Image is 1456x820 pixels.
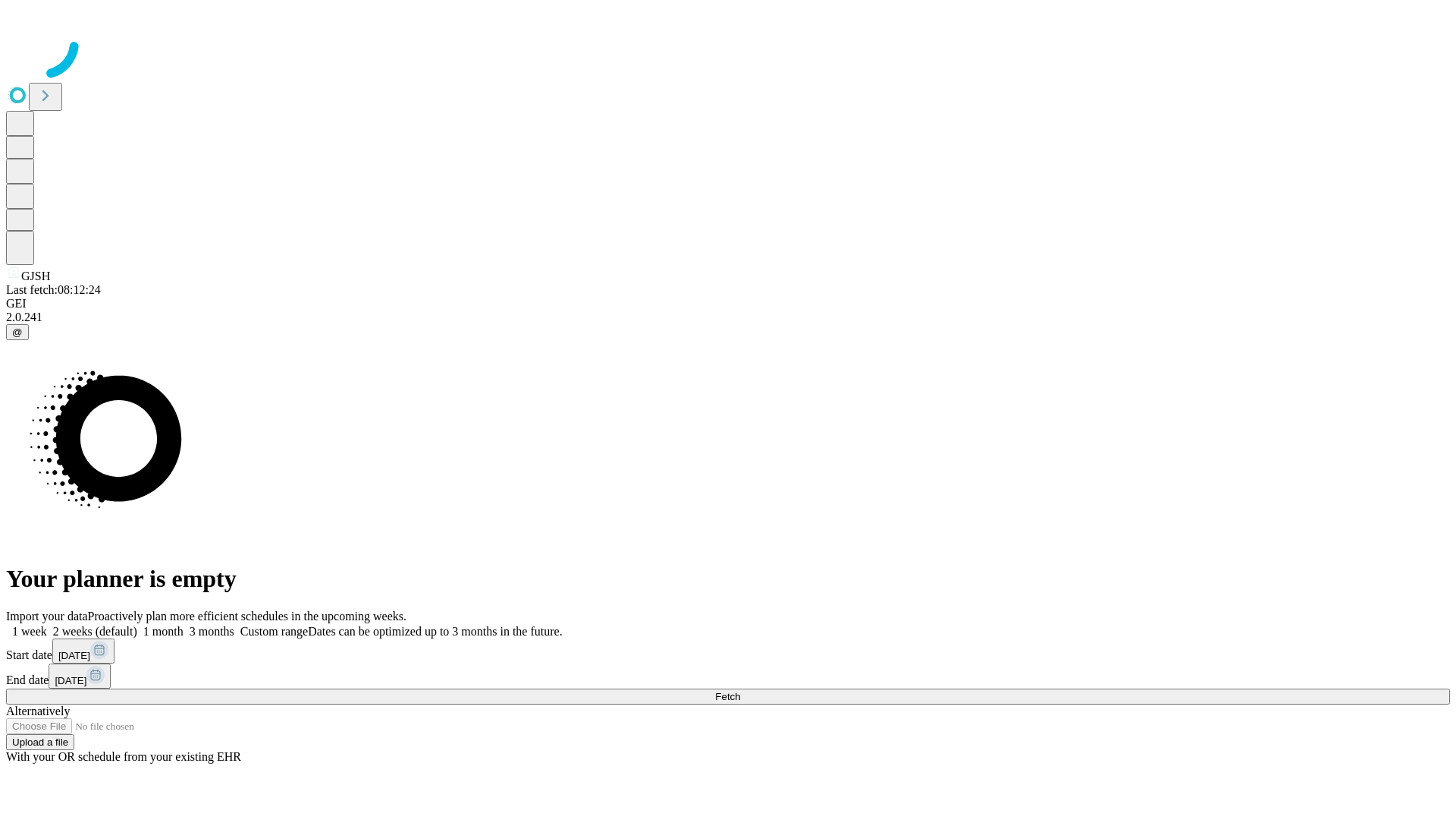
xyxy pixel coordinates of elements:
[715,691,740,702] span: Fetch
[190,625,234,638] span: 3 months
[88,610,406,623] span: Proactively plan more efficient schedules in the upcoming weeks.
[6,734,74,750] button: Upload a file
[55,675,86,686] span: [DATE]
[143,625,184,638] span: 1 month
[6,283,101,296] span: Last fetch: 08:12:24
[58,650,90,661] span: [DATE]
[6,311,1450,324] div: 2.0.241
[53,625,137,638] span: 2 weeks (default)
[6,639,1450,664] div: Start date
[49,664,111,689] button: [DATE]
[240,625,308,638] span: Custom range
[6,705,70,717] span: Alternatively
[308,625,562,638] span: Dates can be optimized up to 3 months in the future.
[12,625,47,638] span: 1 week
[6,565,1450,593] h1: Your planner is empty
[6,297,1450,311] div: GEI
[21,270,50,282] span: GJSH
[6,689,1450,705] button: Fetch
[6,610,88,623] span: Import your data
[6,324,29,340] button: @
[6,750,241,763] span: With your OR schedule from your existing EHR
[12,326,23,338] span: @
[6,664,1450,689] div: End date
[52,639,115,664] button: [DATE]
